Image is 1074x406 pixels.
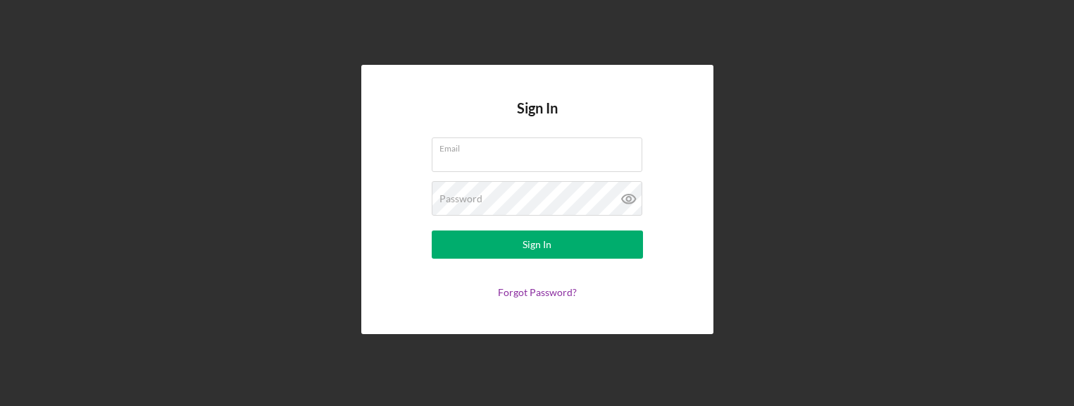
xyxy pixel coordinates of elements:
[498,286,577,298] a: Forgot Password?
[439,193,482,204] label: Password
[523,230,551,259] div: Sign In
[517,100,558,137] h4: Sign In
[432,230,643,259] button: Sign In
[439,138,642,154] label: Email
